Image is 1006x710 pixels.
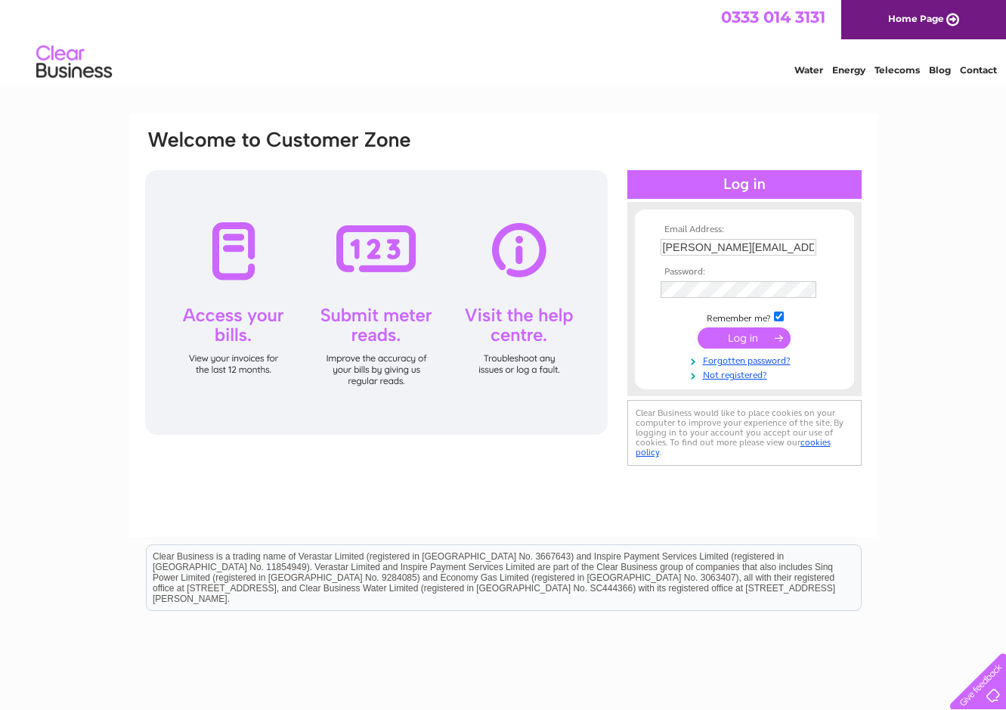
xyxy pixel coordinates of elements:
[832,64,865,76] a: Energy
[147,8,861,73] div: Clear Business is a trading name of Verastar Limited (registered in [GEOGRAPHIC_DATA] No. 3667643...
[960,64,997,76] a: Contact
[794,64,823,76] a: Water
[661,367,832,381] a: Not registered?
[657,225,832,235] th: Email Address:
[627,400,862,466] div: Clear Business would like to place cookies on your computer to improve your experience of the sit...
[721,8,825,26] a: 0333 014 3131
[698,327,791,349] input: Submit
[929,64,951,76] a: Blog
[874,64,920,76] a: Telecoms
[657,267,832,277] th: Password:
[36,39,113,85] img: logo.png
[657,309,832,324] td: Remember me?
[661,352,832,367] a: Forgotten password?
[636,437,831,457] a: cookies policy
